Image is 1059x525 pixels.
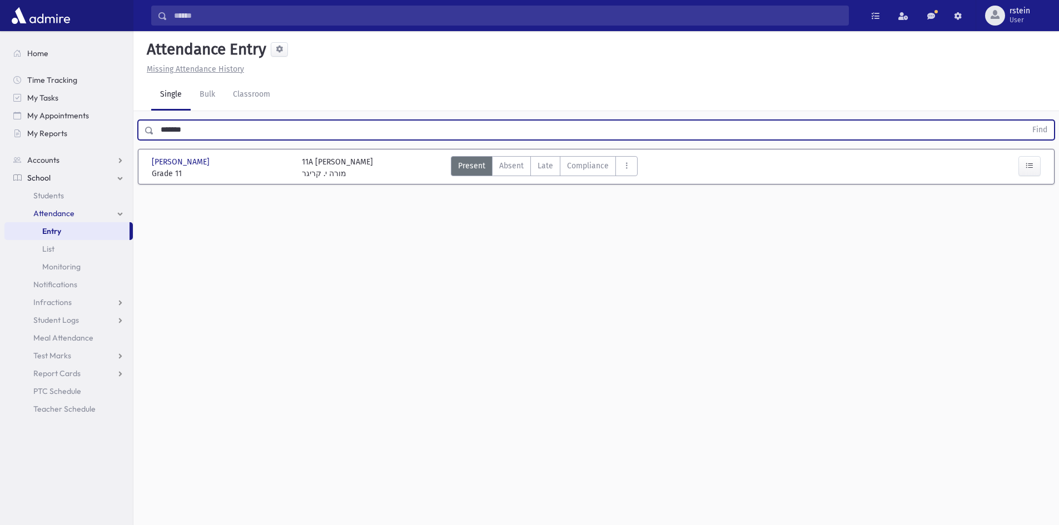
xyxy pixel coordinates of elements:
span: List [42,244,54,254]
h5: Attendance Entry [142,40,266,59]
a: Entry [4,222,130,240]
img: AdmirePro [9,4,73,27]
span: School [27,173,51,183]
span: Grade 11 [152,168,291,179]
input: Search [167,6,848,26]
a: Report Cards [4,364,133,382]
button: Find [1026,121,1054,139]
span: Accounts [27,155,59,165]
span: Monitoring [42,262,81,272]
span: Time Tracking [27,75,77,85]
a: Bulk [191,79,224,111]
div: AttTypes [451,156,638,179]
a: My Tasks [4,89,133,107]
a: Teacher Schedule [4,400,133,418]
a: Single [151,79,191,111]
span: [PERSON_NAME] [152,156,212,168]
a: My Reports [4,124,133,142]
span: Late [538,160,553,172]
a: School [4,169,133,187]
span: Home [27,48,48,58]
span: Teacher Schedule [33,404,96,414]
span: Compliance [567,160,609,172]
span: My Appointments [27,111,89,121]
span: User [1010,16,1030,24]
span: Absent [499,160,524,172]
a: PTC Schedule [4,382,133,400]
a: Missing Attendance History [142,64,244,74]
span: Meal Attendance [33,333,93,343]
a: Student Logs [4,311,133,329]
a: Monitoring [4,258,133,276]
a: Infractions [4,293,133,311]
span: Notifications [33,279,77,289]
span: rstein [1010,7,1030,16]
span: Attendance [33,208,74,218]
span: My Reports [27,128,67,138]
span: Present [458,160,485,172]
a: Attendance [4,204,133,222]
a: List [4,240,133,258]
span: My Tasks [27,93,58,103]
span: Students [33,191,64,201]
a: Meal Attendance [4,329,133,347]
a: Notifications [4,276,133,293]
div: 11A [PERSON_NAME] מורה י. קריגר [302,156,373,179]
span: Report Cards [33,368,81,378]
a: Classroom [224,79,279,111]
a: Students [4,187,133,204]
a: Accounts [4,151,133,169]
a: Test Marks [4,347,133,364]
span: Student Logs [33,315,79,325]
a: Home [4,44,133,62]
span: Infractions [33,297,72,307]
a: My Appointments [4,107,133,124]
span: Entry [42,226,61,236]
span: PTC Schedule [33,386,81,396]
u: Missing Attendance History [147,64,244,74]
a: Time Tracking [4,71,133,89]
span: Test Marks [33,351,71,361]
